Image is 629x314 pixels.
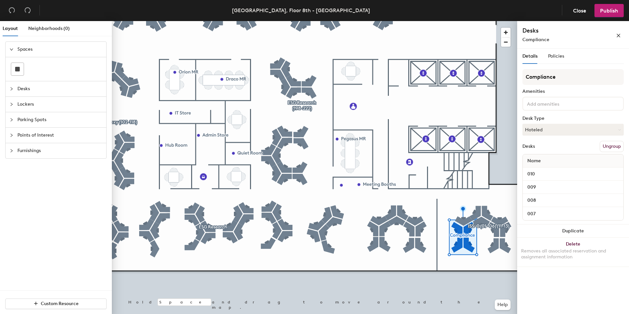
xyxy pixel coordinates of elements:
[17,112,102,127] span: Parking Spots
[521,248,625,260] div: Removes all associated reservation and assignment information
[5,299,107,309] button: Custom Resource
[524,155,544,167] span: Name
[5,4,18,17] button: Undo (⌘ + Z)
[548,53,564,59] span: Policies
[522,26,595,35] h4: Desks
[17,143,102,158] span: Furnishings
[17,81,102,96] span: Desks
[524,196,622,205] input: Unnamed desk
[17,97,102,112] span: Lockers
[567,4,592,17] button: Close
[522,53,538,59] span: Details
[41,301,79,306] span: Custom Resource
[10,102,13,106] span: collapsed
[495,300,511,310] button: Help
[522,116,624,121] div: Desk Type
[522,144,535,149] div: Desks
[600,141,624,152] button: Ungroup
[10,118,13,122] span: collapsed
[232,6,370,14] div: [GEOGRAPHIC_DATA], Floor 8th - [GEOGRAPHIC_DATA]
[10,149,13,153] span: collapsed
[10,47,13,51] span: expanded
[28,26,70,31] span: Neighborhoods (0)
[517,224,629,238] button: Duplicate
[10,87,13,91] span: collapsed
[616,33,621,38] span: close
[522,37,549,42] span: Compliance
[17,128,102,143] span: Points of Interest
[3,26,18,31] span: Layout
[517,238,629,267] button: DeleteRemoves all associated reservation and assignment information
[526,99,585,107] input: Add amenities
[524,209,622,218] input: Unnamed desk
[573,8,586,14] span: Close
[524,183,622,192] input: Unnamed desk
[9,7,15,13] span: undo
[17,42,102,57] span: Spaces
[10,133,13,137] span: collapsed
[21,4,34,17] button: Redo (⌘ + ⇧ + Z)
[522,124,624,136] button: Hoteled
[524,170,622,179] input: Unnamed desk
[522,89,624,94] div: Amenities
[594,4,624,17] button: Publish
[600,8,618,14] span: Publish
